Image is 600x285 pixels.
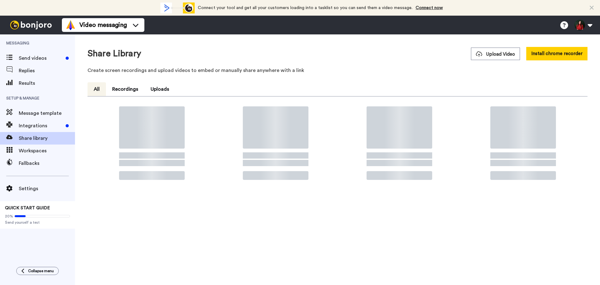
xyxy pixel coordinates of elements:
span: Replies [19,67,75,74]
span: Collapse menu [28,268,54,273]
span: Message template [19,109,75,117]
span: Workspaces [19,147,75,155]
span: Upload Video [476,51,515,58]
span: 20% [5,214,13,219]
span: QUICK START GUIDE [5,206,50,210]
span: Settings [19,185,75,192]
span: Send videos [19,54,63,62]
span: Send yourself a test [5,220,70,225]
button: Uploads [144,82,175,96]
img: bj-logo-header-white.svg [7,21,54,29]
button: Collapse menu [16,267,59,275]
span: Results [19,79,75,87]
button: Install chrome recorder [526,47,587,60]
p: Create screen recordings and upload videos to embed or manually share anywhere with a link [87,67,587,74]
span: Connect your tool and get all your customers loading into a tasklist so you can send them a video... [198,6,412,10]
span: Video messaging [79,21,127,29]
button: Recordings [106,82,144,96]
img: vm-color.svg [66,20,76,30]
a: Connect now [416,6,443,10]
span: Integrations [19,122,63,130]
div: animation [160,3,195,13]
h1: Share Library [87,49,141,59]
span: Share library [19,135,75,142]
button: Upload Video [471,48,520,60]
button: All [87,82,106,96]
span: Fallbacks [19,160,75,167]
